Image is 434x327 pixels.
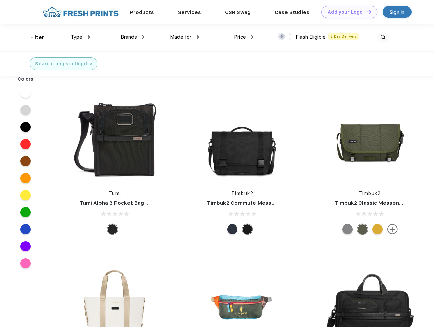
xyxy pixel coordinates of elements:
div: Add your Logo [328,9,363,15]
div: Sign in [390,8,404,16]
a: Sign in [383,6,412,18]
img: func=resize&h=266 [197,93,288,183]
span: Flash Eligible [296,34,326,40]
img: dropdown.png [88,35,90,39]
img: func=resize&h=266 [325,93,415,183]
div: Black [107,224,118,234]
div: Eco Army [357,224,368,234]
img: DT [366,10,371,14]
a: Timbuk2 [231,191,254,196]
a: Timbuk2 Commute Messenger Bag [207,200,298,206]
img: more.svg [387,224,398,234]
span: Type [71,34,82,40]
a: Tumi Alpha 3 Pocket Bag Small [80,200,159,206]
span: Made for [170,34,191,40]
div: Search: bag spotlight [35,60,88,67]
img: filter_cancel.svg [90,63,92,65]
a: Products [130,9,154,15]
div: Eco Gunmetal [342,224,353,234]
div: Colors [13,76,39,83]
div: Eco Amber [372,224,383,234]
span: Brands [121,34,137,40]
img: dropdown.png [197,35,199,39]
div: Filter [30,34,44,42]
div: Eco Nautical [227,224,237,234]
img: func=resize&h=266 [69,93,160,183]
div: Eco Black [242,224,252,234]
a: Tumi [109,191,121,196]
img: fo%20logo%202.webp [41,6,121,18]
span: 5 Day Delivery [328,33,359,40]
a: Timbuk2 Classic Messenger Bag [335,200,419,206]
span: Price [234,34,246,40]
img: dropdown.png [251,35,253,39]
a: Timbuk2 [359,191,381,196]
img: desktop_search.svg [377,32,389,43]
img: dropdown.png [142,35,144,39]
